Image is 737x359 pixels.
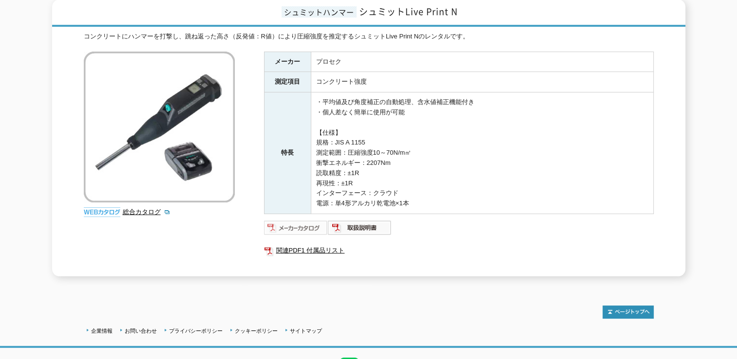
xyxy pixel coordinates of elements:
th: メーカー [264,52,311,72]
img: シュミットLive Print N - [84,52,235,202]
th: 特長 [264,92,311,214]
span: シュミットハンマー [282,6,357,18]
td: プロセク [311,52,653,72]
a: お問い合わせ [125,328,157,334]
td: コンクリート強度 [311,72,653,92]
a: 総合カタログ [123,208,170,215]
img: メーカーカタログ [264,220,328,235]
div: コンクリートにハンマーを打撃し、跳ね返った高さ（反発値：R値）により圧縮強度を推定するシュミットLive Print Nのレンタルです。 [84,32,654,42]
a: 関連PDF1 付属品リスト [264,244,654,257]
td: ・平均値及び角度補正の自動処理、含水値補正機能付き ・個人差なく簡単に使用が可能 【仕様】 規格：JIS A 1155 測定範囲：圧縮強度10～70N/m㎡ 衝撃エネルギー：2207Nm 読取精... [311,92,653,214]
img: トップページへ [603,305,654,319]
img: 取扱説明書 [328,220,392,235]
a: メーカーカタログ [264,226,328,233]
th: 測定項目 [264,72,311,92]
span: シュミットLive Print N [359,5,458,18]
a: 取扱説明書 [328,226,392,233]
a: 企業情報 [91,328,113,334]
a: クッキーポリシー [235,328,278,334]
img: webカタログ [84,207,120,217]
a: サイトマップ [290,328,322,334]
a: プライバシーポリシー [169,328,223,334]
